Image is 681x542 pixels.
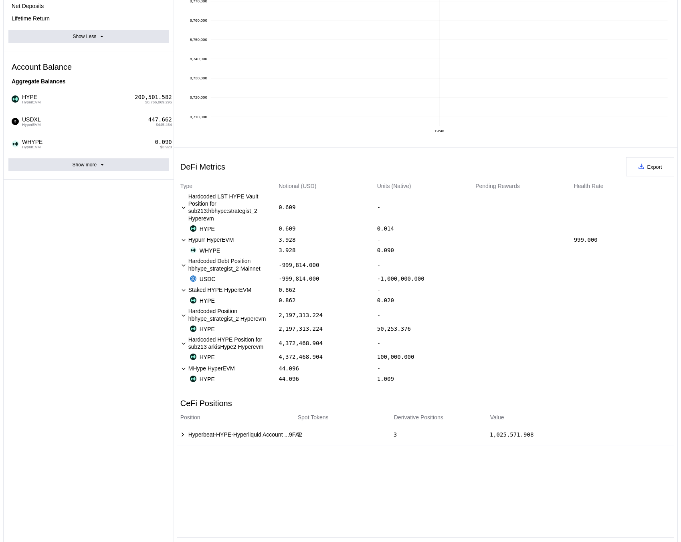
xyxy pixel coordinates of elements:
div: 0.862 [279,297,295,303]
div: Lifetime Return [12,15,50,22]
text: 8,730,000 [190,76,207,80]
img: hyperliquid.jpg [190,376,196,382]
span: Export [647,164,662,170]
div: Units (Native) [377,183,411,189]
button: Export [626,157,674,176]
div: Type [180,183,192,189]
div: 100,000.000 [377,354,414,360]
div: - [168,2,172,10]
div: Hyperbeat-HYPE-Hyperliquid Account ...9FA2 [188,431,302,438]
div: -999,814.000 [279,262,319,268]
img: hyperevm-CUbfO1az.svg [16,121,20,125]
div: - [377,307,474,322]
div: 447.662 [148,116,172,123]
div: Show more [73,162,97,168]
div: 44.096 [279,376,299,382]
div: - [377,193,474,222]
div: HYPE [190,354,215,361]
div: Hardcoded HYPE Position for sub213 arkisHype2 Hyperevm [180,336,277,350]
div: Staked HYPE HyperEVM [180,286,277,294]
div: 3 [394,431,490,438]
div: WHYPE [190,247,220,254]
img: hyperliquid.jpg [190,297,196,303]
div: - [168,15,172,22]
div: 4,372,468.904 [279,340,323,346]
img: hyperliquid.jpg [190,326,196,332]
text: 8,720,000 [190,95,207,100]
text: 8,740,000 [190,57,207,61]
span: USDXL [19,116,41,127]
span: $445.454 [156,123,172,127]
span: Position [180,413,200,422]
div: - [377,286,474,294]
div: Show Less [73,34,97,39]
span: Value [490,413,504,422]
div: 0.014 [377,225,394,232]
div: 0.609 [279,204,295,210]
div: 4,372,468.904 [279,354,323,360]
div: HYPE [190,326,215,333]
div: 44.096 [279,365,299,372]
div: 3.928 [279,247,295,253]
div: 0.609 [279,225,295,232]
button: Show more [8,158,169,171]
div: 1,025,571.908 [490,431,534,438]
img: usdc.png [190,275,196,282]
div: HYPE [190,376,215,383]
div: 3.928 [279,237,295,243]
text: 8,760,000 [190,18,207,22]
div: - [377,336,474,350]
div: 5 [297,431,394,438]
div: MHype HyperEVM [180,364,277,372]
div: Net Deposits [12,2,44,10]
div: Hypurr HyperEVM [180,236,277,244]
img: hyperevm-CUbfO1az.svg [16,99,20,103]
div: Pending Rewards [475,183,520,189]
div: 0.090 [155,139,172,146]
span: HyperEVM [22,123,41,127]
div: Account Balance [8,59,169,75]
div: - [377,364,474,372]
div: 50,253.376 [377,326,411,332]
span: HyperEVM [22,100,40,104]
div: Aggregate Balances [8,75,169,88]
div: HYPE [190,225,215,233]
span: Derivative Positions [394,413,443,422]
div: 0.090 [377,247,394,253]
img: hyperliquid.jpg [190,354,196,360]
div: - [377,257,474,272]
img: hyperliquid.jpg [12,95,19,103]
div: Hardcoded LST HYPE Vault Position for sub213:hbhype:strategist_2 Hyperevm [180,193,277,222]
div: 999.000 [574,237,598,243]
text: 8,710,000 [190,115,207,119]
div: DeFi Metrics [180,162,225,172]
div: -1,000,000.000 [377,275,424,282]
text: 8,750,000 [190,37,207,42]
text: 19:48 [434,129,444,133]
div: 0.862 [279,287,295,293]
div: -999,814.000 [279,275,319,282]
div: Hardcoded Position hbhype_strategist_2 Hyperevm [180,307,277,322]
button: Show Less [8,30,169,43]
div: 0.020 [377,297,394,303]
div: USDC [190,275,216,283]
span: HYPE [19,94,40,104]
img: hyperliquid.jpg [190,225,196,232]
div: Hardcoded Debt Position hbhype_strategist_2 Mainnet [180,257,277,272]
span: $3.928 [160,145,172,149]
div: Health Rate [574,183,604,189]
div: 2,197,313.224 [279,312,323,318]
div: - [377,236,474,244]
span: WHYPE [19,139,42,149]
div: 200,501.582 [135,94,172,101]
span: Spot Tokens [298,413,329,422]
span: $8,766,869.295 [145,100,172,104]
img: usdxl.jpg [12,118,19,125]
div: 1.009 [377,376,394,382]
img: _UP3jBsi_400x400.jpg [12,140,19,148]
div: HYPE [190,297,215,304]
div: Notional (USD) [279,183,316,189]
div: 2,197,313.224 [279,326,323,332]
img: hyperevm-CUbfO1az.svg [16,144,20,148]
span: HyperEVM [22,145,42,149]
